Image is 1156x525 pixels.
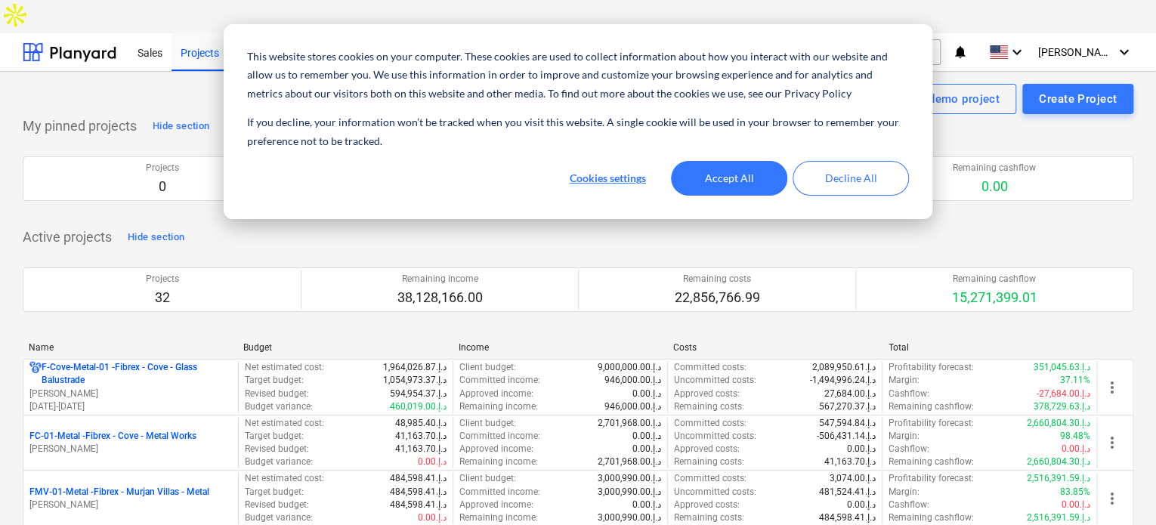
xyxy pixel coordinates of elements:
[247,48,909,103] p: This website stores cookies on your computer. These cookies are used to collect information about...
[604,400,661,413] p: 946,000.00د.إ.‏
[390,388,447,400] p: 594,954.37د.إ.‏
[598,361,661,374] p: 9,000,000.00د.إ.‏
[819,511,876,524] p: 484,598.41د.إ.‏
[390,472,447,485] p: 484,598.41د.إ.‏
[1062,443,1090,456] p: 0.00د.إ.‏
[1038,46,1114,58] span: [PERSON_NAME]
[819,486,876,499] p: 481,524.41د.إ.‏
[810,374,876,387] p: -1,494,996.24د.إ.‏
[245,511,313,524] p: Budget variance :
[953,178,1036,196] p: 0.00
[172,33,228,71] a: Projects
[598,486,661,499] p: 3,000,990.00د.إ.‏
[674,472,746,485] p: Committed costs :
[1034,400,1090,413] p: 378,729.63د.إ.‏
[29,400,232,413] p: [DATE] - [DATE]
[459,430,540,443] p: Committed income :
[459,388,533,400] p: Approved income :
[29,443,232,456] p: [PERSON_NAME]
[673,342,876,353] div: Costs
[598,511,661,524] p: 3,000,990.00د.إ.‏
[674,443,740,456] p: Approved costs :
[29,361,232,413] div: F-Cove-Metal-01 -Fibrex - Cove - Glass Balustrade[PERSON_NAME][DATE]-[DATE]
[383,361,447,374] p: 1,964,026.87د.إ.‏
[459,499,533,511] p: Approved income :
[674,361,746,374] p: Committed costs :
[418,456,447,468] p: 0.00د.إ.‏
[889,511,974,524] p: Remaining cashflow :
[29,361,42,387] div: Project has multi currencies enabled
[395,417,447,430] p: 48,985.40د.إ.‏
[395,430,447,443] p: 41,163.70د.إ.‏
[953,43,968,61] i: notifications
[1039,89,1117,109] div: Create Project
[819,417,876,430] p: 547,594.84د.إ.‏
[952,273,1037,286] p: Remaining cashflow
[124,225,188,249] button: Hide section
[1080,452,1156,525] div: Chat Widget
[1022,84,1133,114] button: Create Project
[29,486,232,511] div: FMV-01-Metal -Fibrex - Murjan Villas - Metal[PERSON_NAME]
[153,118,209,135] div: Hide section
[793,161,909,196] button: Decline All
[674,388,740,400] p: Approved costs :
[1008,43,1026,61] i: keyboard_arrow_down
[395,443,447,456] p: 41,163.70د.إ.‏
[632,430,661,443] p: 0.00د.إ.‏
[459,511,538,524] p: Remaining income :
[889,388,929,400] p: Cashflow :
[873,84,1016,114] button: Create demo project
[1103,378,1121,397] span: more_vert
[245,374,304,387] p: Target budget :
[674,374,756,387] p: Uncommitted costs :
[29,430,232,456] div: FC-01-Metal -Fibrex - Cove - Metal Works[PERSON_NAME]
[889,430,920,443] p: Margin :
[146,162,179,174] p: Projects
[817,430,876,443] p: -506,431.14د.إ.‏
[245,472,324,485] p: Net estimated cost :
[819,400,876,413] p: 567,270.37د.إ.‏
[549,161,666,196] button: Cookies settings
[1034,361,1090,374] p: 351,045.63د.إ.‏
[146,289,179,307] p: 32
[889,374,920,387] p: Margin :
[149,114,213,138] button: Hide section
[247,113,909,150] p: If you decline, your information won’t be tracked when you visit this website. A single cookie wi...
[245,443,309,456] p: Revised budget :
[598,472,661,485] p: 3,000,990.00د.إ.‏
[889,472,974,485] p: Profitability forecast :
[29,388,232,400] p: [PERSON_NAME]
[245,417,324,430] p: Net estimated cost :
[459,374,540,387] p: Committed income :
[889,486,920,499] p: Margin :
[890,89,1000,109] div: Create demo project
[245,499,309,511] p: Revised budget :
[889,456,974,468] p: Remaining cashflow :
[243,342,446,353] div: Budget
[224,24,932,219] div: Cookie banner
[418,511,447,524] p: 0.00د.إ.‏
[674,400,744,413] p: Remaining costs :
[1027,417,1090,430] p: 2,660,804.30د.إ.‏
[459,472,516,485] p: Client budget :
[390,400,447,413] p: 460,019.00د.إ.‏
[830,472,876,485] p: 3,074.00د.إ.‏
[29,342,231,353] div: Name
[674,417,746,430] p: Committed costs :
[632,443,661,456] p: 0.00د.إ.‏
[953,162,1036,174] p: Remaining cashflow
[1027,456,1090,468] p: 2,660,804.30د.إ.‏
[1103,434,1121,452] span: more_vert
[674,499,740,511] p: Approved costs :
[889,400,974,413] p: Remaining cashflow :
[812,361,876,374] p: 2,089,950.61د.إ.‏
[29,499,232,511] p: [PERSON_NAME]
[245,400,313,413] p: Budget variance :
[889,443,929,456] p: Cashflow :
[889,499,929,511] p: Cashflow :
[459,486,540,499] p: Committed income :
[128,33,172,71] a: Sales
[397,289,483,307] p: 38,128,166.00
[23,117,137,135] p: My pinned projects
